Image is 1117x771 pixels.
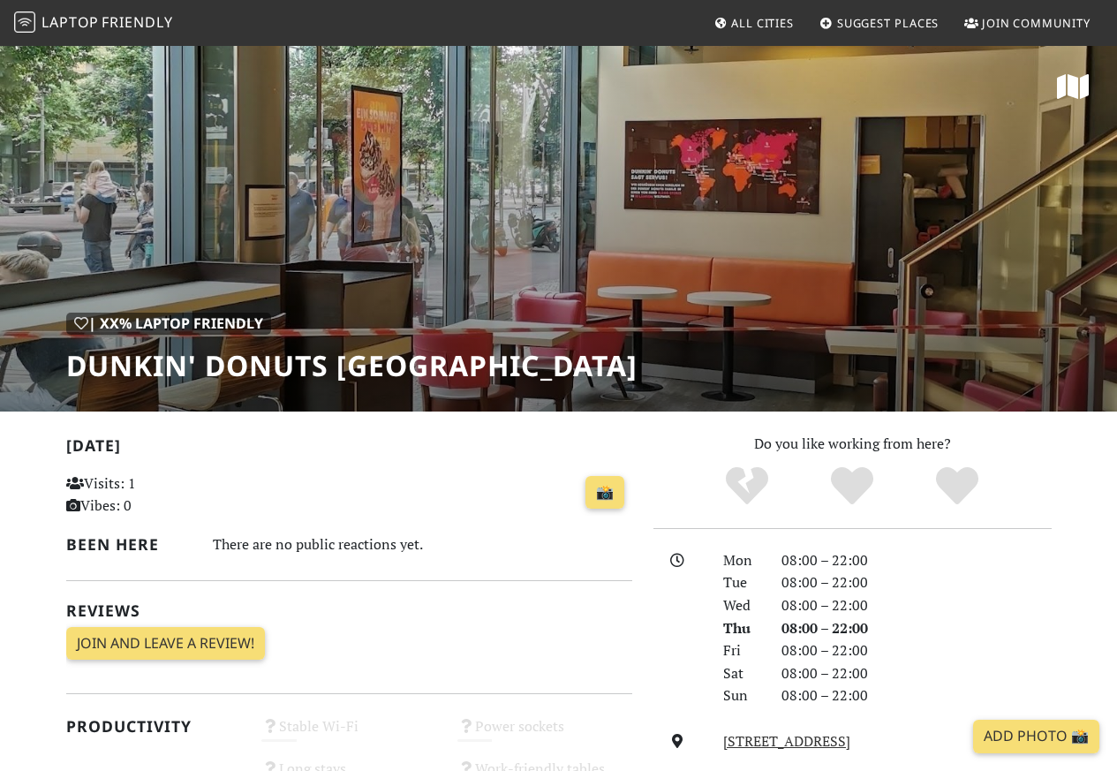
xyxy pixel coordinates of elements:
[982,15,1091,31] span: Join Community
[66,601,632,620] h2: Reviews
[66,313,271,336] div: | XX% Laptop Friendly
[706,7,801,39] a: All Cities
[66,717,241,736] h2: Productivity
[771,639,1062,662] div: 08:00 – 22:00
[771,662,1062,685] div: 08:00 – 22:00
[904,465,1009,509] div: Definitely!
[713,617,771,640] div: Thu
[973,720,1099,753] a: Add Photo 📸
[713,662,771,685] div: Sat
[66,535,192,554] h2: Been here
[14,8,173,39] a: LaptopFriendly LaptopFriendly
[251,714,447,756] div: Stable Wi-Fi
[713,684,771,707] div: Sun
[713,571,771,594] div: Tue
[102,12,172,32] span: Friendly
[812,7,947,39] a: Suggest Places
[213,532,632,557] div: There are no public reactions yet.
[723,731,850,751] a: [STREET_ADDRESS]
[957,7,1098,39] a: Join Community
[66,472,241,518] p: Visits: 1 Vibes: 0
[837,15,940,31] span: Suggest Places
[695,465,800,509] div: No
[447,714,643,756] div: Power sockets
[585,476,624,510] a: 📸
[66,349,638,382] h1: Dunkin' Donuts [GEOGRAPHIC_DATA]
[66,627,265,661] a: Join and leave a review!
[66,436,632,462] h2: [DATE]
[713,594,771,617] div: Wed
[713,639,771,662] div: Fri
[771,617,1062,640] div: 08:00 – 22:00
[713,549,771,572] div: Mon
[14,11,35,33] img: LaptopFriendly
[42,12,99,32] span: Laptop
[771,549,1062,572] div: 08:00 – 22:00
[731,15,794,31] span: All Cities
[800,465,905,509] div: Yes
[771,571,1062,594] div: 08:00 – 22:00
[771,594,1062,617] div: 08:00 – 22:00
[771,684,1062,707] div: 08:00 – 22:00
[653,433,1052,456] p: Do you like working from here?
